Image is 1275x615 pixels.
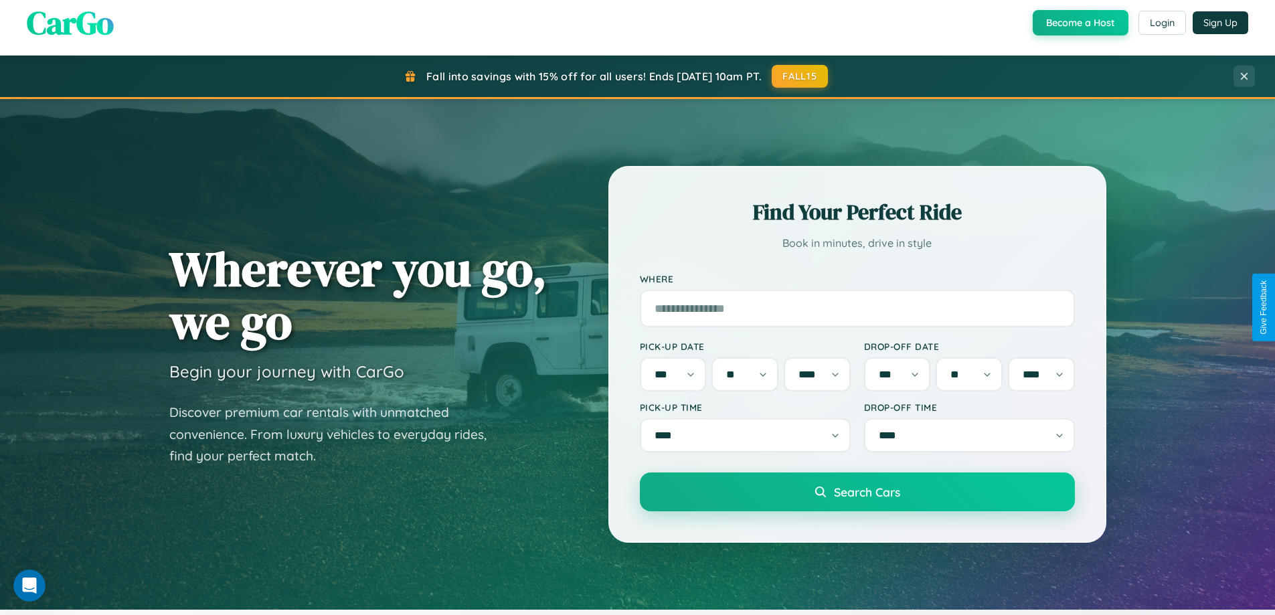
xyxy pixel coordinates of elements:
label: Pick-up Date [640,341,851,352]
p: Discover premium car rentals with unmatched convenience. From luxury vehicles to everyday rides, ... [169,402,504,467]
label: Drop-off Date [864,341,1075,352]
span: Fall into savings with 15% off for all users! Ends [DATE] 10am PT. [426,70,762,83]
div: Give Feedback [1259,280,1268,335]
button: FALL15 [772,65,828,88]
p: Book in minutes, drive in style [640,234,1075,253]
button: Login [1138,11,1186,35]
label: Where [640,273,1075,284]
label: Drop-off Time [864,402,1075,413]
iframe: Intercom live chat [13,569,46,602]
h3: Begin your journey with CarGo [169,361,404,381]
h2: Find Your Perfect Ride [640,197,1075,227]
button: Sign Up [1193,11,1248,34]
button: Search Cars [640,472,1075,511]
span: Search Cars [834,485,900,499]
h1: Wherever you go, we go [169,242,547,348]
button: Become a Host [1033,10,1128,35]
label: Pick-up Time [640,402,851,413]
span: CarGo [27,1,114,45]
